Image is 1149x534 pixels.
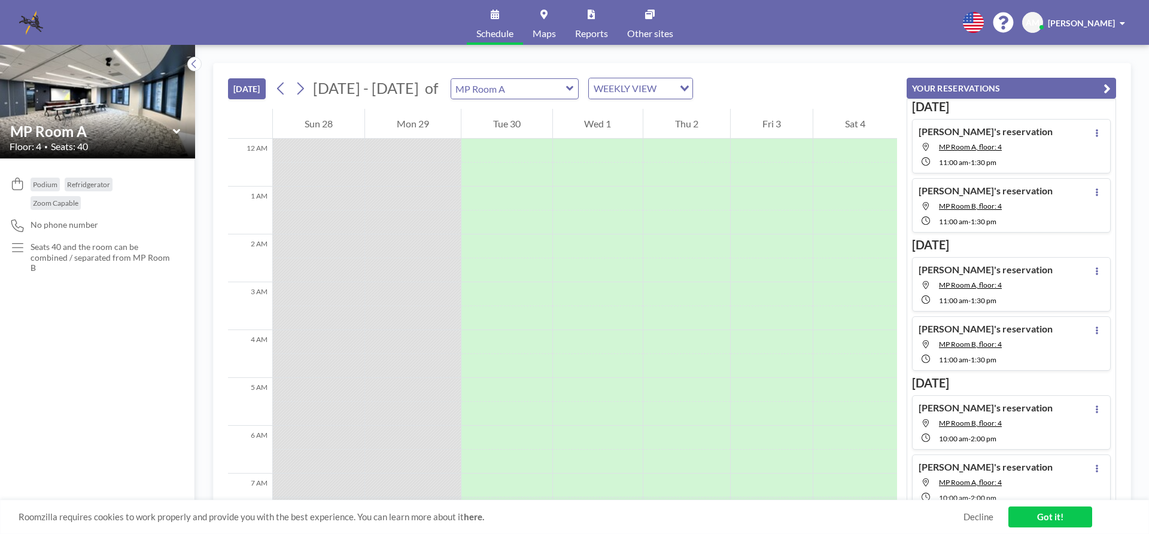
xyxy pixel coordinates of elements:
div: 2 AM [228,234,272,282]
h4: [PERSON_NAME]'s reservation [919,185,1053,197]
span: - [968,217,971,226]
span: MP Room A, floor: 4 [939,142,1002,151]
span: [DATE] - [DATE] [313,79,419,97]
span: Floor: 4 [10,141,41,152]
input: Search for option [660,81,673,96]
div: 3 AM [228,282,272,330]
span: Schedule [476,29,513,38]
span: Maps [533,29,556,38]
div: Fri 3 [731,109,813,139]
div: Wed 1 [553,109,643,139]
span: - [968,355,971,364]
span: Podium [33,180,57,189]
div: 12 AM [228,139,272,187]
h4: [PERSON_NAME]'s reservation [919,402,1053,414]
a: here. [464,511,484,522]
span: MP Room A, floor: 4 [939,478,1002,487]
span: No phone number [31,219,98,230]
div: Mon 29 [365,109,461,139]
div: 6 AM [228,426,272,474]
div: Tue 30 [461,109,552,139]
span: WEEKLY VIEW [591,81,659,96]
button: YOUR RESERVATIONS [907,78,1116,99]
span: Refridgerator [67,180,110,189]
span: Zoom Capable [33,199,78,208]
div: Thu 2 [643,109,730,139]
a: Got it! [1008,506,1092,527]
span: - [968,296,971,305]
span: Other sites [627,29,673,38]
h3: [DATE] [912,99,1111,114]
img: organization-logo [19,11,43,35]
span: 10:00 AM [939,434,968,443]
div: Sun 28 [273,109,364,139]
input: MP Room A [451,79,566,99]
span: 2:00 PM [971,493,996,502]
span: 11:00 AM [939,355,968,364]
span: 1:30 PM [971,217,996,226]
span: Reports [575,29,608,38]
span: - [968,158,971,167]
div: Search for option [589,78,692,99]
p: Seats 40 and the room can be combined / separated from MP Room B [31,242,171,273]
button: [DATE] [228,78,266,99]
span: • [44,143,48,151]
input: MP Room A [10,123,173,140]
div: 5 AM [228,378,272,426]
h4: [PERSON_NAME]'s reservation [919,264,1053,276]
h4: [PERSON_NAME]'s reservation [919,323,1053,335]
div: Sat 4 [813,109,897,139]
span: MP Room A, floor: 4 [939,280,1002,289]
span: MP Room B, floor: 4 [939,202,1002,210]
div: 1 AM [228,187,272,234]
span: 11:00 AM [939,217,968,226]
span: of [425,79,438,97]
span: 11:00 AM [939,296,968,305]
span: 10:00 AM [939,493,968,502]
span: 1:30 PM [971,296,996,305]
span: 1:30 PM [971,355,996,364]
span: Seats: 40 [51,141,88,152]
span: - [968,493,971,502]
h3: [DATE] [912,376,1111,390]
h4: [PERSON_NAME]'s reservation [919,126,1053,138]
span: 11:00 AM [939,158,968,167]
span: AM [1026,17,1039,28]
span: 2:00 PM [971,434,996,443]
span: 1:30 PM [971,158,996,167]
span: Roomzilla requires cookies to work properly and provide you with the best experience. You can lea... [19,511,963,523]
span: MP Room B, floor: 4 [939,419,1002,428]
a: Decline [963,511,993,523]
h3: [DATE] [912,237,1111,252]
span: - [968,434,971,443]
div: 4 AM [228,330,272,378]
span: [PERSON_NAME] [1048,18,1115,28]
div: 7 AM [228,474,272,521]
h4: [PERSON_NAME]'s reservation [919,461,1053,473]
span: MP Room B, floor: 4 [939,340,1002,349]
